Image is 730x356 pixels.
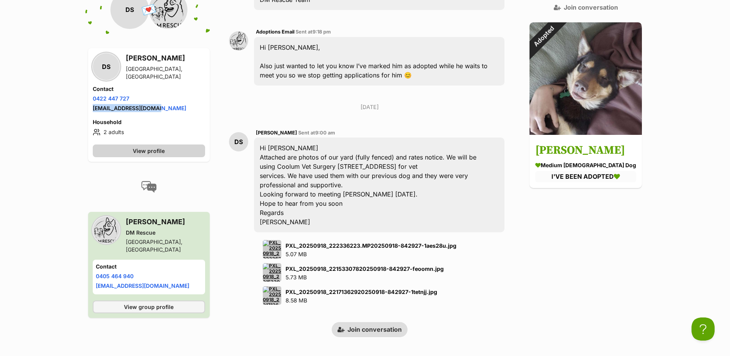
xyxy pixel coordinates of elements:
strong: PXL_20250918_22153307820250918-842927-feoomn.jpg [286,265,444,272]
h4: Contact [96,263,202,270]
p: [DATE] [229,103,510,111]
a: [PERSON_NAME] medium [DEMOGRAPHIC_DATA] Dog I'VE BEEN ADOPTED [530,136,642,188]
span: 5.07 MB [286,251,307,257]
a: View group profile [93,301,205,313]
span: 8.58 MB [286,297,307,304]
img: PXL_20250918_22153307820250918-842927-feoomn.jpg [263,263,281,282]
span: Adoptions Email [256,29,294,35]
span: 5.73 MB [286,274,307,280]
div: Hi [PERSON_NAME] Attached are photos of our yard (fully fenced) and rates notice. We will be usin... [254,138,504,232]
div: Hi [PERSON_NAME], Also just wanted to let you know I’ve marked him as adopted while he waits to m... [254,37,504,86]
span: Sent at [298,130,335,136]
iframe: Help Scout Beacon - Open [692,317,715,341]
div: [GEOGRAPHIC_DATA], [GEOGRAPHIC_DATA] [126,65,205,81]
strong: PXL_20250918_222336223.MP20250918-842927-1aes28u.jpg [286,242,456,249]
img: Adoptions Email profile pic [229,31,248,50]
img: DM Rescue profile pic [93,217,120,243]
a: Join conversation [332,322,408,337]
a: Adopted [530,129,642,136]
a: View profile [93,144,205,157]
a: [EMAIL_ADDRESS][DOMAIN_NAME] [96,282,189,289]
div: Adopted [519,12,568,61]
li: 2 adults [93,128,205,137]
div: medium [DEMOGRAPHIC_DATA] Dog [535,161,636,170]
a: 0405 464 940 [96,273,134,279]
img: Arthur [530,22,642,135]
img: PXL_20250918_222336223.MP20250918-842927-1aes28u.jpg [263,240,281,259]
div: DS [229,132,248,151]
h4: Contact [93,85,205,93]
a: Join conversation [554,4,618,11]
span: 💌 [140,1,158,18]
strong: PXL_20250918_22171362920250918-842927-1tetnjj.jpg [286,289,437,295]
img: PXL_20250918_22171362920250918-842927-1tetnjj.jpg [263,286,281,305]
h3: [PERSON_NAME] [126,53,205,64]
div: I'VE BEEN ADOPTED [535,171,636,182]
h3: [PERSON_NAME] [535,142,636,160]
a: 0422 447 727 [93,95,129,102]
span: [PERSON_NAME] [256,130,297,136]
div: [GEOGRAPHIC_DATA], [GEOGRAPHIC_DATA] [126,238,205,254]
span: Sent at [296,29,331,35]
a: [EMAIL_ADDRESS][DOMAIN_NAME] [93,105,186,111]
h3: [PERSON_NAME] [126,217,205,227]
img: conversation-icon-4a6f8262b818ee0b60e3300018af0b2d0b884aa5de6e9bcb8d3d4eeb1a70a7c4.svg [141,181,157,193]
div: DS [93,53,120,80]
span: 9:18 pm [312,29,331,35]
span: 9:00 am [315,130,335,136]
span: View profile [133,147,165,155]
div: DM Rescue [126,229,205,237]
span: View group profile [124,303,174,311]
h4: Household [93,118,205,126]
